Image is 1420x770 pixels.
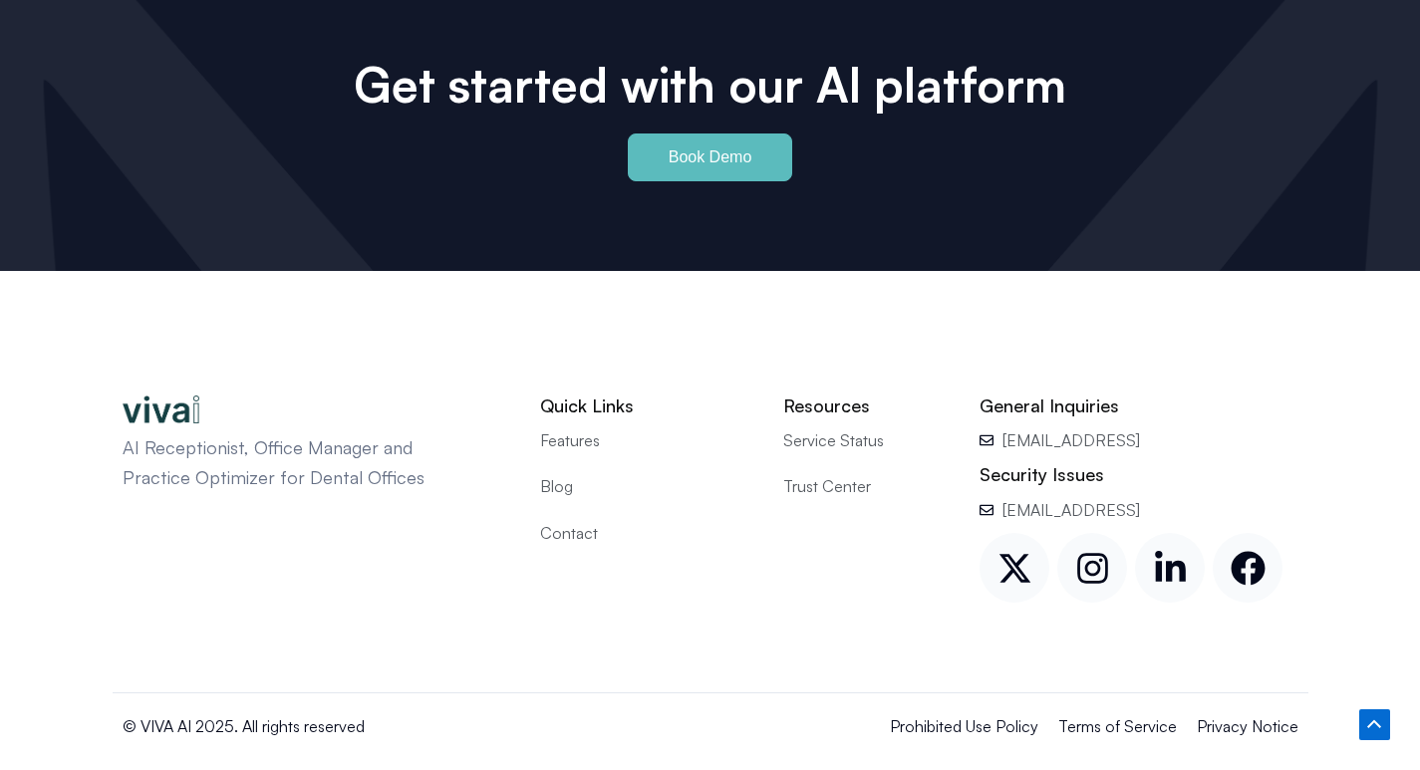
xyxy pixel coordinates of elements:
h2: General Inquiries [980,394,1297,417]
a: Features [540,427,753,453]
a: Blog [540,473,753,499]
a: Terms of Service [1058,713,1177,739]
p: AI Receptionist, Office Manager and Practice Optimizer for Dental Offices [123,433,471,492]
a: Trust Center [783,473,950,499]
span: Features [540,427,600,453]
span: [EMAIL_ADDRESS] [997,497,1140,523]
p: © VIVA AI 2025. All rights reserved [123,713,639,739]
span: Service Status [783,427,884,453]
span: [EMAIL_ADDRESS] [997,427,1140,453]
span: Contact [540,520,598,546]
a: Prohibited Use Policy [890,713,1038,739]
a: Privacy Notice [1197,713,1298,739]
a: [EMAIL_ADDRESS] [980,427,1297,453]
a: [EMAIL_ADDRESS] [980,497,1297,523]
a: Contact [540,520,753,546]
a: Service Status [783,427,950,453]
h2: Security Issues [980,463,1297,486]
h2: Quick Links [540,394,753,417]
a: Book Demo [628,133,793,181]
h2: Get started with our Al platform [302,56,1119,114]
h2: Resources [783,394,950,417]
span: Book Demo [669,149,752,165]
span: Blog [540,473,573,499]
span: Trust Center [783,473,871,499]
